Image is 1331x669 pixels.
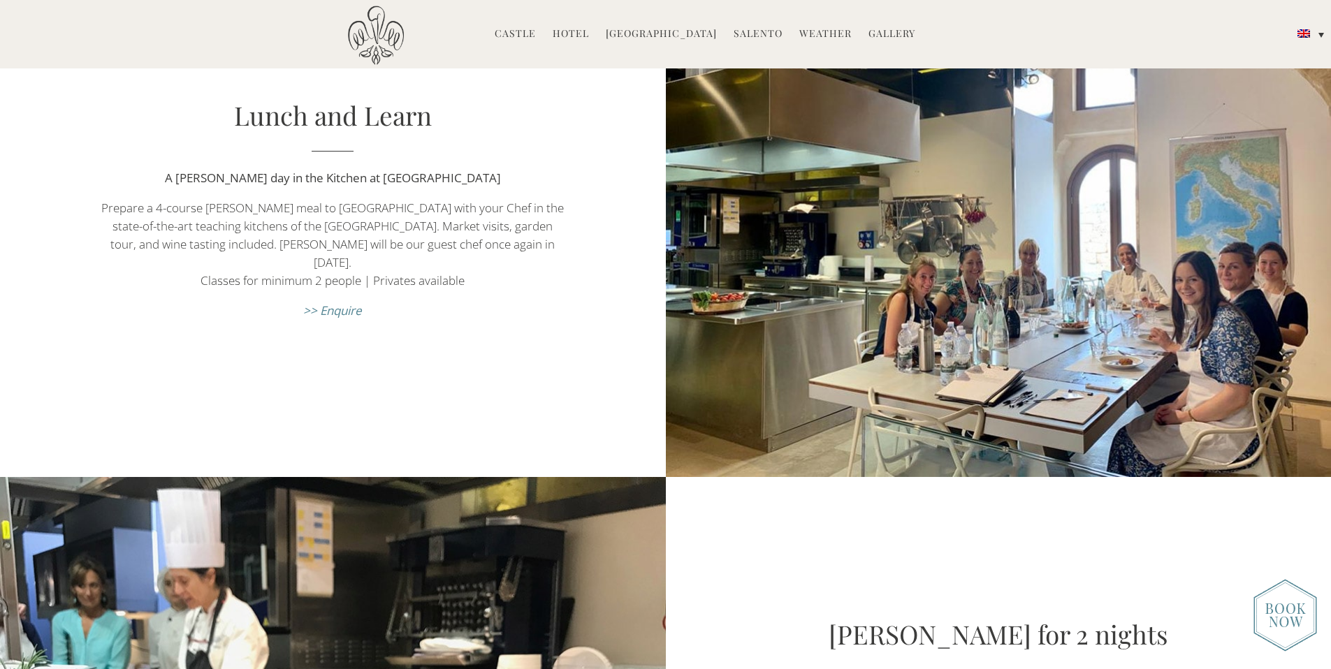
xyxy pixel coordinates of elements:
[734,27,783,43] a: Salento
[303,302,362,318] a: >> Enquire
[606,27,717,43] a: [GEOGRAPHIC_DATA]
[1253,579,1317,652] img: new-booknow.png
[100,199,566,290] p: Prepare a 4-course [PERSON_NAME] meal to [GEOGRAPHIC_DATA] with your Chef in the state-of-the-art...
[165,170,501,186] strong: A [PERSON_NAME] day in the Kitchen at [GEOGRAPHIC_DATA]
[1297,29,1310,38] img: English
[829,617,1168,651] a: [PERSON_NAME] for 2 nights
[868,27,915,43] a: Gallery
[348,6,404,65] img: Castello di Ugento
[234,98,432,132] a: Lunch and Learn
[553,27,589,43] a: Hotel
[495,27,536,43] a: Castle
[799,27,852,43] a: Weather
